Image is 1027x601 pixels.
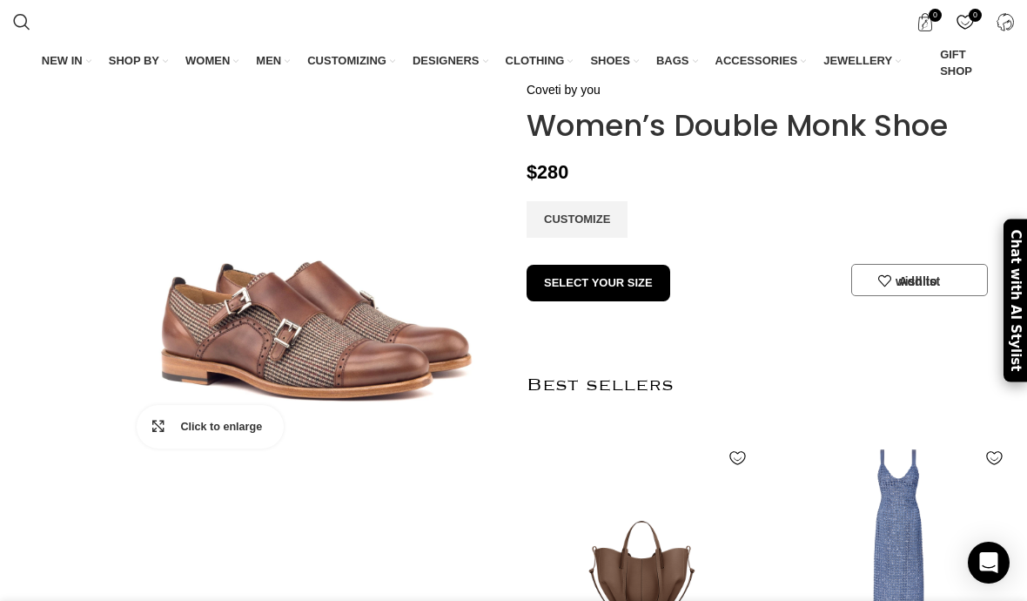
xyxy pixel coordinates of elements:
[527,161,537,183] span: $
[180,418,284,436] span: Click to enlarge
[929,9,942,22] span: 0
[527,265,670,301] button: SELECT YOUR SIZE
[185,53,230,69] span: WOMEN
[137,405,284,449] a: Click to enlarge
[42,53,83,69] span: NEW IN
[506,53,565,69] span: CLOTHING
[413,43,488,79] a: DESIGNERS
[527,108,1014,144] h1: Women’s Double Monk Shoe
[590,43,639,79] a: SHOES
[42,43,91,79] a: NEW IN
[109,53,159,69] span: SHOP BY
[307,43,395,79] a: CUSTOMIZING
[109,43,168,79] a: SHOP BY
[823,43,901,79] a: JEWELLERY
[947,4,983,39] div: My Wishlist
[527,161,568,183] bdi: 280
[9,294,115,356] img: Mens shoes for women Women's Double Monk
[918,43,985,83] a: GIFT SHOP
[9,80,115,143] img: Brown monk shoes for women
[907,4,943,39] a: 0
[590,53,630,69] span: SHOES
[4,43,1023,83] div: Main navigation
[185,43,238,79] a: WOMEN
[9,152,115,214] img: Ladies Dress
[656,53,689,69] span: BAGS
[307,53,386,69] span: CUSTOMIZING
[947,4,983,39] a: 0
[256,53,281,69] span: MEN
[715,53,798,69] span: ACCESSORIES
[9,222,115,285] img: Women's Double Monk
[256,43,290,79] a: MEN
[969,9,982,22] span: 0
[527,340,1014,431] h2: Best sellers
[968,542,1010,584] div: Open Intercom Messenger
[506,43,574,79] a: CLOTHING
[823,53,892,69] span: JEWELLERY
[413,53,480,69] span: DESIGNERS
[527,80,601,99] a: Coveti by you
[715,43,807,79] a: ACCESSORIES
[918,56,934,71] img: GiftBag
[527,201,628,238] a: CUSTOMIZE
[940,47,985,78] span: GIFT SHOP
[656,43,698,79] a: BAGS
[4,4,39,39] a: Search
